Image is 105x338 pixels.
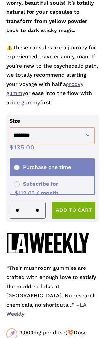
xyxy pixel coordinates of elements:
button: Add to cart [52,202,95,219]
strong: ⚠️ [6,44,13,50]
img: La Weekly Logo [6,232,89,254]
a: LA Weekly [6,302,87,317]
span: Subscribe for [14,181,59,196]
span: / month [36,190,59,196]
p: “Their mushroom gummies are crafted with enough love to satisfy the muddied folks at [GEOGRAPHIC_... [6,264,99,319]
span: $ [15,190,18,196]
a: groovy gummy [6,81,83,96]
a: vibe gummy [9,99,40,106]
p: These capsules are a journey for experienced travelers only, man. If you’re new to the psychedeli... [6,43,99,115]
input: Product quantity [21,202,34,218]
label: Size [10,118,20,124]
span: Purchase one time [14,164,71,170]
bdi: 135.00 [10,143,34,151]
span: $ [10,143,14,151]
span: 112.05 [15,190,35,196]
